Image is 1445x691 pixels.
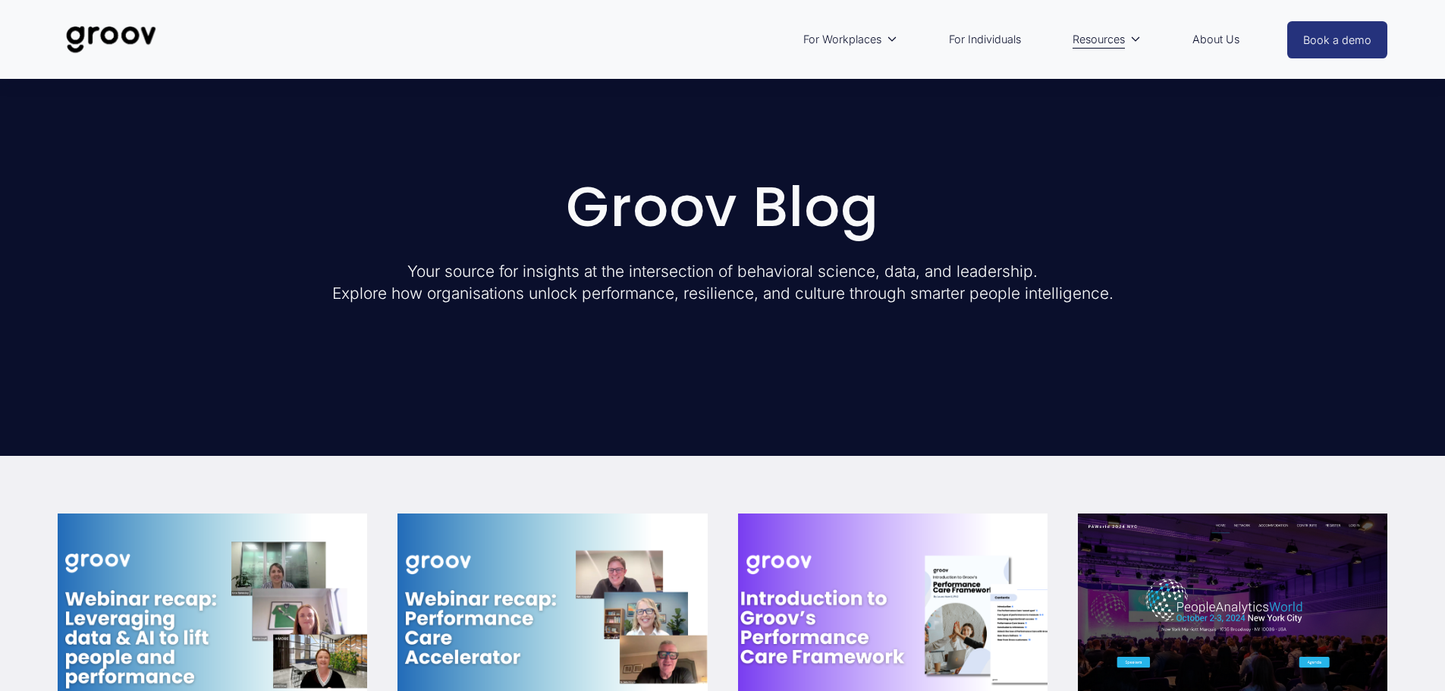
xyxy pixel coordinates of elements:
a: Book a demo [1287,21,1387,58]
h1: Groov Blog [193,178,1253,236]
a: About Us [1185,22,1247,57]
p: Your source for insights at the intersection of behavioral science, data, and leadership. Explore... [193,260,1253,304]
a: folder dropdown [1065,22,1149,57]
a: folder dropdown [796,22,906,57]
span: For Workplaces [803,30,881,49]
span: Resources [1073,30,1125,49]
a: For Individuals [941,22,1029,57]
img: Groov | Unlock Human Potential at Work and in Life [58,14,165,64]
